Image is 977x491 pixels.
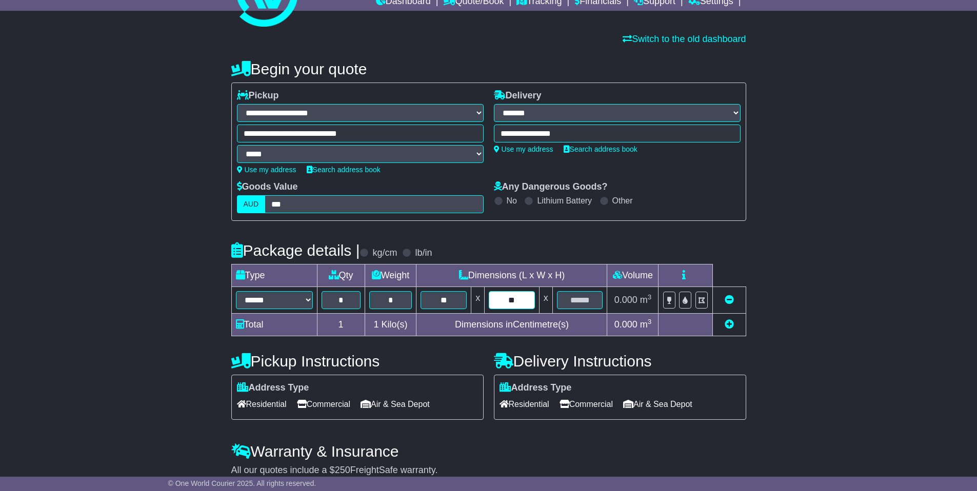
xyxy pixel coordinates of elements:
a: Use my address [237,166,296,174]
div: All our quotes include a $ FreightSafe warranty. [231,465,746,476]
span: 250 [335,465,350,475]
td: Volume [607,264,659,287]
td: Dimensions (L x W x H) [416,264,607,287]
span: Commercial [560,396,613,412]
a: Add new item [725,319,734,330]
h4: Warranty & Insurance [231,443,746,460]
h4: Delivery Instructions [494,353,746,370]
label: Pickup [237,90,279,101]
span: 1 [373,319,378,330]
h4: Pickup Instructions [231,353,484,370]
label: Other [612,196,633,206]
td: Qty [317,264,365,287]
span: Air & Sea Depot [361,396,430,412]
label: Address Type [500,382,572,394]
a: Switch to the old dashboard [623,34,746,44]
label: Goods Value [237,181,298,193]
span: © One World Courier 2025. All rights reserved. [168,479,316,487]
label: Delivery [494,90,542,101]
a: Search address book [564,145,637,153]
td: 1 [317,314,365,336]
td: x [471,287,485,314]
sup: 3 [648,293,652,301]
a: Use my address [494,145,553,153]
label: Lithium Battery [537,196,592,206]
td: Dimensions in Centimetre(s) [416,314,607,336]
label: Any Dangerous Goods? [494,181,608,193]
span: m [640,295,652,305]
td: Kilo(s) [365,314,416,336]
span: Air & Sea Depot [623,396,692,412]
td: x [539,287,552,314]
label: kg/cm [372,248,397,259]
sup: 3 [648,318,652,325]
label: Address Type [237,382,309,394]
h4: Package details | [231,242,360,259]
td: Weight [365,264,416,287]
label: AUD [237,195,266,213]
span: m [640,319,652,330]
span: Residential [500,396,549,412]
label: No [507,196,517,206]
a: Remove this item [725,295,734,305]
label: lb/in [415,248,432,259]
td: Type [231,264,317,287]
a: Search address book [307,166,381,174]
span: Residential [237,396,287,412]
span: Commercial [297,396,350,412]
span: 0.000 [614,319,637,330]
h4: Begin your quote [231,60,746,77]
span: 0.000 [614,295,637,305]
td: Total [231,314,317,336]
